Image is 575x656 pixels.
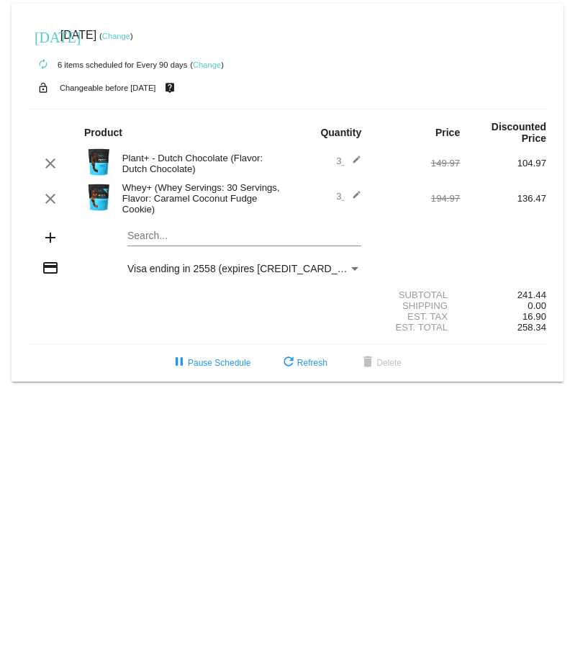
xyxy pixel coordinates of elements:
small: Changeable before [DATE] [60,84,156,92]
small: ( ) [190,60,224,69]
div: 149.97 [373,158,460,169]
div: 104.97 [460,158,546,169]
mat-icon: edit [344,190,361,207]
mat-icon: [DATE] [35,27,52,45]
button: Refresh [268,350,339,376]
mat-icon: autorenew [35,56,52,73]
mat-icon: edit [344,155,361,172]
span: Refresh [280,358,327,368]
small: ( ) [99,32,133,40]
div: Est. Total [373,322,460,333]
img: Image-1-Carousel-Whey-2lb-CCFC-1.png [84,183,113,212]
mat-icon: pause [171,354,188,372]
mat-icon: refresh [280,354,297,372]
img: Image-1-Carousel-Plant-Chocolate-no-badge-Transp.png [84,148,113,176]
mat-icon: lock_open [35,78,52,97]
div: 194.97 [373,193,460,204]
span: Visa ending in 2558 (expires [CREDIT_CARD_DATA]) [127,263,368,274]
span: 258.34 [517,322,546,333]
mat-icon: add [42,229,59,246]
button: Delete [348,350,413,376]
div: Plant+ - Dutch Chocolate (Flavor: Dutch Chocolate) [115,153,288,174]
span: Delete [359,358,402,368]
span: 3 [336,156,361,166]
span: 3 [336,191,361,202]
a: Change [102,32,130,40]
button: Pause Schedule [159,350,262,376]
strong: Product [84,127,122,138]
mat-select: Payment Method [127,263,361,274]
mat-icon: live_help [161,78,178,97]
div: Whey+ (Whey Servings: 30 Servings, Flavor: Caramel Coconut Fudge Cookie) [115,182,288,215]
mat-icon: delete [359,354,376,372]
span: Pause Schedule [171,358,250,368]
input: Search... [127,230,361,242]
mat-icon: clear [42,190,59,207]
strong: Discounted Price [492,121,546,144]
small: 6 items scheduled for Every 90 days [29,60,187,69]
div: Shipping [373,300,460,311]
div: Est. Tax [373,311,460,322]
mat-icon: credit_card [42,259,59,277]
div: 136.47 [460,193,546,204]
div: Subtotal [373,289,460,300]
strong: Quantity [320,127,361,138]
strong: Price [435,127,460,138]
span: 0.00 [528,300,546,311]
span: 16.90 [522,311,546,322]
mat-icon: clear [42,155,59,172]
div: 241.44 [460,289,546,300]
a: Change [193,60,221,69]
